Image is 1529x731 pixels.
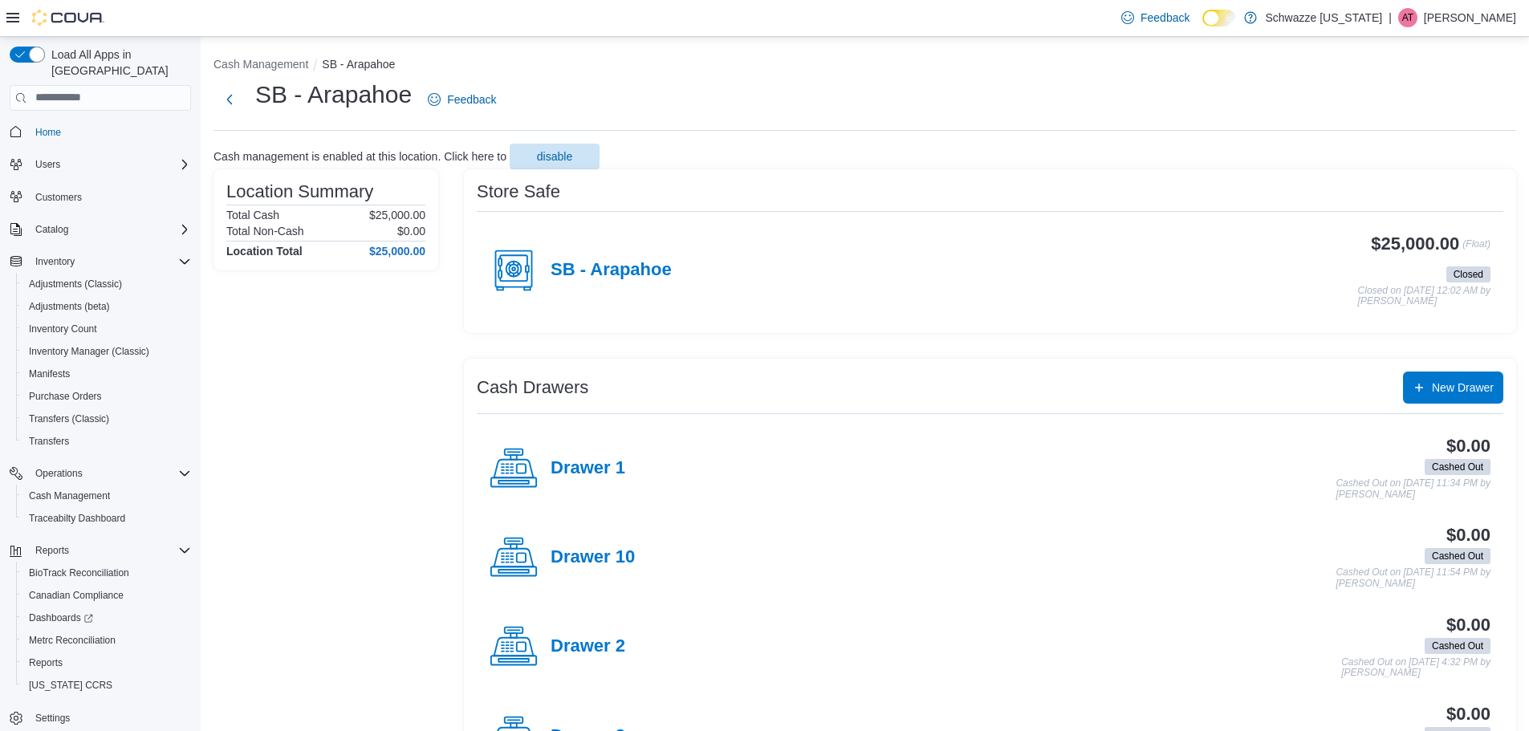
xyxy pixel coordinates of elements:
[1446,526,1490,545] h3: $0.00
[477,378,588,397] h3: Cash Drawers
[1389,8,1392,27] p: |
[22,486,116,506] a: Cash Management
[29,567,129,579] span: BioTrack Reconciliation
[369,245,425,258] h4: $25,000.00
[29,679,112,692] span: [US_STATE] CCRS
[22,297,191,316] span: Adjustments (beta)
[29,435,69,448] span: Transfers
[3,250,197,273] button: Inventory
[213,56,1516,75] nav: An example of EuiBreadcrumbs
[16,584,197,607] button: Canadian Compliance
[3,706,197,729] button: Settings
[35,158,60,171] span: Users
[1432,549,1483,563] span: Cashed Out
[510,144,600,169] button: disable
[22,608,191,627] span: Dashboards
[3,218,197,241] button: Catalog
[22,509,191,528] span: Traceabilty Dashboard
[3,462,197,485] button: Operations
[213,150,506,163] p: Cash management is enabled at this location. Click here to
[1425,638,1490,654] span: Cashed Out
[226,245,303,258] h4: Location Total
[29,512,125,525] span: Traceabilty Dashboard
[22,509,132,528] a: Traceabilty Dashboard
[29,252,81,271] button: Inventory
[29,122,191,142] span: Home
[29,489,110,502] span: Cash Management
[29,220,191,239] span: Catalog
[1425,548,1490,564] span: Cashed Out
[22,653,191,672] span: Reports
[22,387,191,406] span: Purchase Orders
[213,83,246,116] button: Next
[551,458,625,479] h4: Drawer 1
[22,319,104,339] a: Inventory Count
[22,342,156,361] a: Inventory Manager (Classic)
[16,295,197,318] button: Adjustments (beta)
[16,363,197,385] button: Manifests
[477,182,560,201] h3: Store Safe
[22,432,191,451] span: Transfers
[1403,372,1503,404] button: New Drawer
[1425,459,1490,475] span: Cashed Out
[1115,2,1196,34] a: Feedback
[29,345,149,358] span: Inventory Manager (Classic)
[22,586,191,605] span: Canadian Compliance
[22,319,191,339] span: Inventory Count
[1371,234,1459,254] h3: $25,000.00
[29,300,110,313] span: Adjustments (beta)
[1446,705,1490,724] h3: $0.00
[22,409,116,428] a: Transfers (Classic)
[213,58,308,71] button: Cash Management
[226,225,304,238] h6: Total Non-Cash
[29,278,122,290] span: Adjustments (Classic)
[29,412,109,425] span: Transfers (Classic)
[16,607,197,629] a: Dashboards
[29,323,97,335] span: Inventory Count
[29,464,89,483] button: Operations
[22,297,116,316] a: Adjustments (beta)
[1202,10,1236,26] input: Dark Mode
[1424,8,1516,27] p: [PERSON_NAME]
[1358,286,1490,307] p: Closed on [DATE] 12:02 AM by [PERSON_NAME]
[1462,234,1490,263] p: (Float)
[1432,460,1483,474] span: Cashed Out
[22,364,76,384] a: Manifests
[29,464,191,483] span: Operations
[22,274,191,294] span: Adjustments (Classic)
[22,387,108,406] a: Purchase Orders
[16,430,197,453] button: Transfers
[1446,615,1490,635] h3: $0.00
[29,541,75,560] button: Reports
[16,652,197,674] button: Reports
[1432,639,1483,653] span: Cashed Out
[1336,478,1490,500] p: Cashed Out on [DATE] 11:34 PM by [PERSON_NAME]
[397,225,425,238] p: $0.00
[22,432,75,451] a: Transfers
[35,467,83,480] span: Operations
[22,653,69,672] a: Reports
[551,636,625,657] h4: Drawer 2
[22,563,191,583] span: BioTrack Reconciliation
[551,260,672,281] h4: SB - Arapahoe
[29,656,63,669] span: Reports
[35,255,75,268] span: Inventory
[29,708,191,728] span: Settings
[29,252,191,271] span: Inventory
[35,191,82,204] span: Customers
[29,634,116,647] span: Metrc Reconciliation
[29,155,191,174] span: Users
[16,318,197,340] button: Inventory Count
[22,631,191,650] span: Metrc Reconciliation
[3,185,197,209] button: Customers
[226,182,373,201] h3: Location Summary
[35,126,61,139] span: Home
[35,223,68,236] span: Catalog
[1336,567,1490,589] p: Cashed Out on [DATE] 11:54 PM by [PERSON_NAME]
[226,209,279,221] h6: Total Cash
[29,123,67,142] a: Home
[3,120,197,144] button: Home
[29,187,191,207] span: Customers
[22,342,191,361] span: Inventory Manager (Classic)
